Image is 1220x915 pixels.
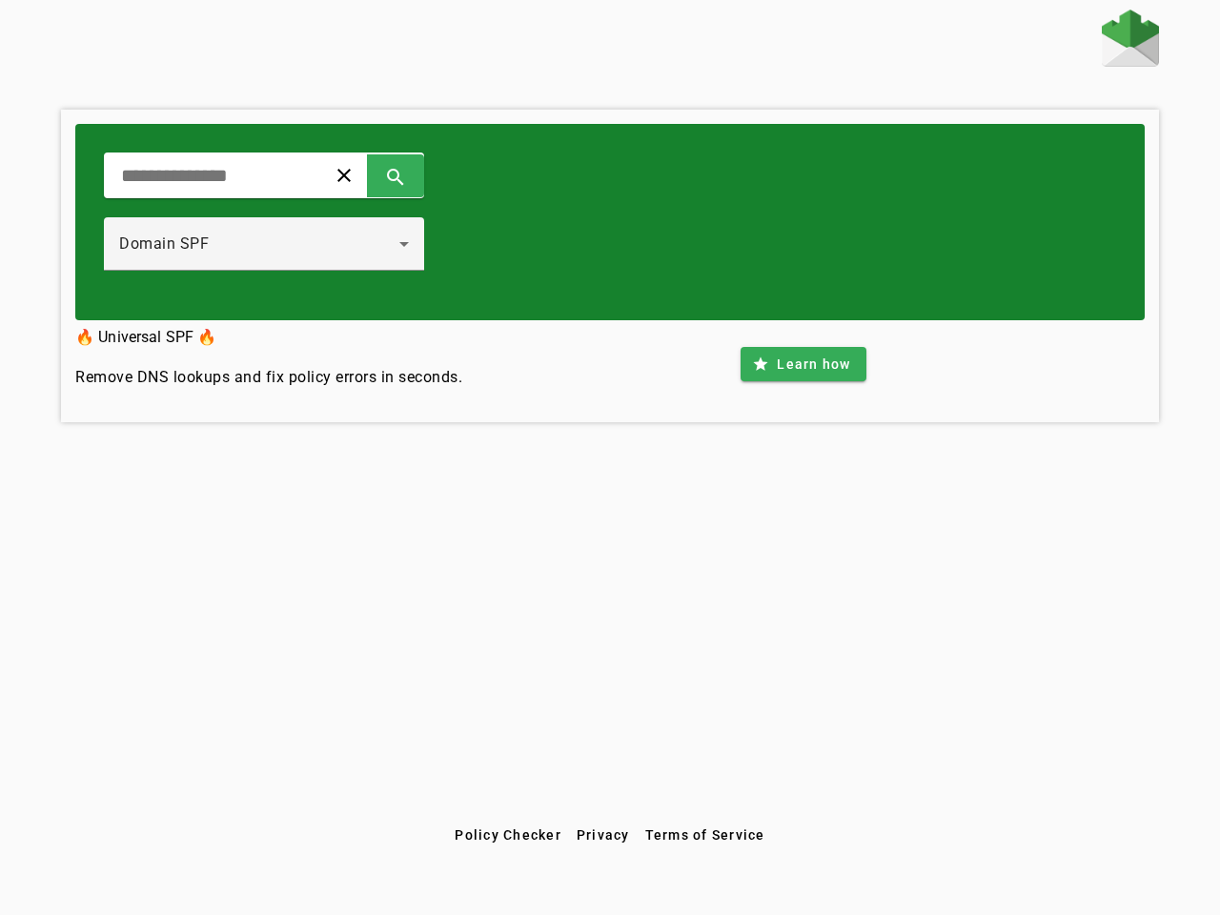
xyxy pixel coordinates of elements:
a: Home [1102,10,1159,71]
h4: Remove DNS lookups and fix policy errors in seconds. [75,366,462,389]
span: Terms of Service [645,827,765,843]
button: Terms of Service [638,818,773,852]
button: Learn how [741,347,865,381]
button: Policy Checker [447,818,569,852]
span: Privacy [577,827,630,843]
span: Policy Checker [455,827,561,843]
img: Fraudmarc Logo [1102,10,1159,67]
h3: 🔥 Universal SPF 🔥 [75,324,462,351]
span: Learn how [777,355,850,374]
button: Privacy [569,818,638,852]
span: Domain SPF [119,234,209,253]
